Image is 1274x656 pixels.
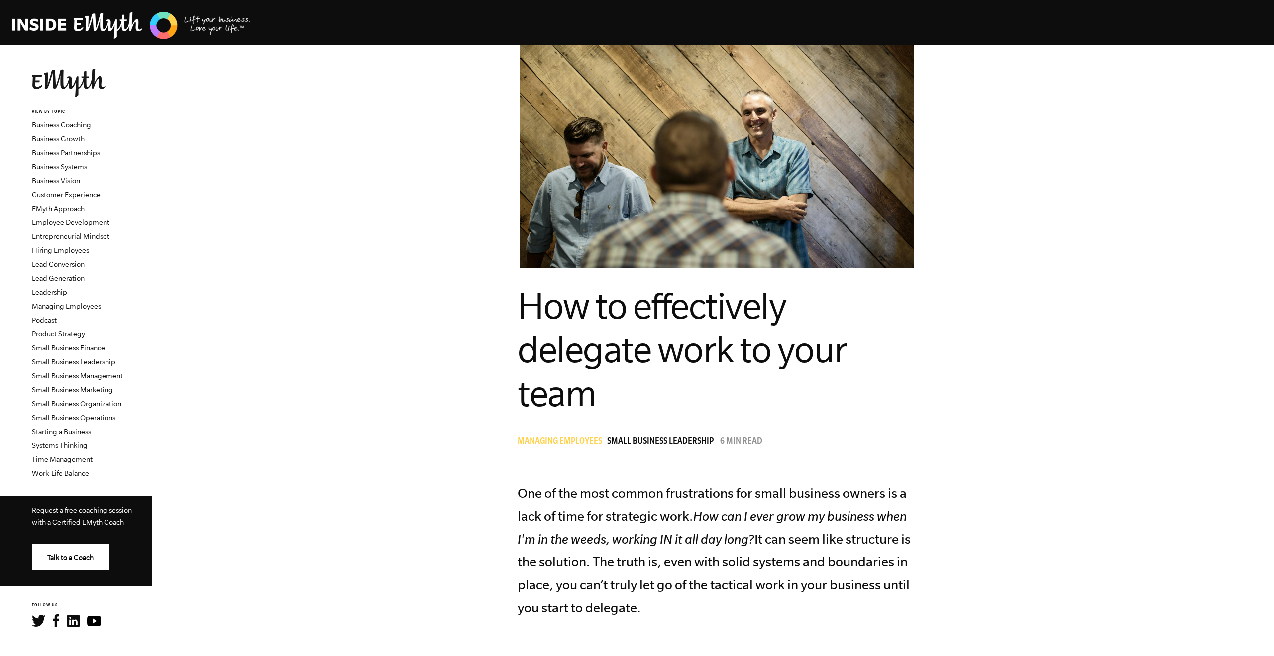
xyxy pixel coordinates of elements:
[32,344,105,352] a: Small Business Finance
[32,69,106,97] img: EMyth
[32,260,85,268] a: Lead Conversion
[32,302,101,310] a: Managing Employees
[32,330,85,338] a: Product Strategy
[32,274,85,282] a: Lead Generation
[47,554,94,562] span: Talk to a Coach
[518,437,607,447] a: Managing Employees
[32,177,80,185] a: Business Vision
[32,469,89,477] a: Work-Life Balance
[518,482,916,619] p: One of the most common frustrations for small business owners is a lack of time for strategic wor...
[32,428,91,436] a: Starting a Business
[32,288,67,296] a: Leadership
[32,400,121,408] a: Small Business Organization
[32,372,123,380] a: Small Business Management
[32,386,113,394] a: Small Business Marketing
[32,135,85,143] a: Business Growth
[32,219,109,226] a: Employee Development
[607,437,714,447] span: Small Business Leadership
[720,437,762,447] p: 6 min read
[32,455,93,463] a: Time Management
[32,121,91,129] a: Business Coaching
[87,616,101,626] img: YouTube
[32,504,136,528] p: Request a free coaching session with a Certified EMyth Coach
[607,437,719,447] a: Small Business Leadership
[32,191,101,199] a: Customer Experience
[32,316,57,324] a: Podcast
[32,441,88,449] a: Systems Thinking
[32,232,109,240] a: Entrepreneurial Mindset
[32,544,109,570] a: Talk to a Coach
[518,437,602,447] span: Managing Employees
[32,149,100,157] a: Business Partnerships
[12,10,251,41] img: EMyth Business Coaching
[53,614,59,627] img: Facebook
[32,109,152,115] h6: VIEW BY TOPIC
[518,285,847,414] span: How to effectively delegate work to your team
[32,205,85,213] a: EMyth Approach
[32,358,115,366] a: Small Business Leadership
[32,246,89,254] a: Hiring Employees
[32,615,45,627] img: Twitter
[67,615,80,627] img: LinkedIn
[32,163,87,171] a: Business Systems
[32,602,152,609] h6: FOLLOW US
[518,509,907,546] i: How can I ever grow my business when I'm in the weeds, working IN it all day long?
[32,414,115,422] a: Small Business Operations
